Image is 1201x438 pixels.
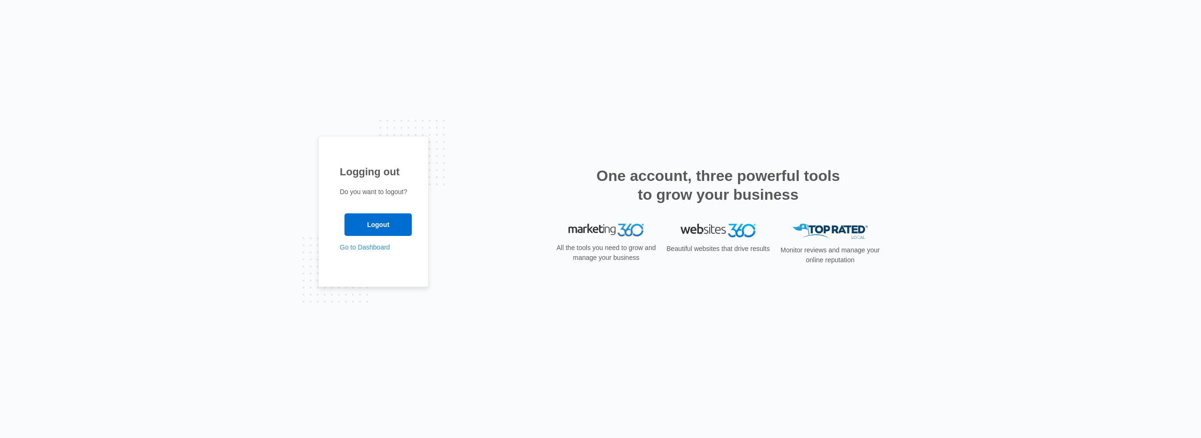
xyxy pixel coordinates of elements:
[777,245,883,265] p: Monitor reviews and manage your online reputation
[681,224,756,237] img: Websites 360
[568,224,644,237] img: Marketing 360
[344,213,412,236] input: Logout
[340,243,390,251] a: Go to Dashboard
[340,187,407,197] p: Do you want to logout?
[340,164,407,180] h1: Logging out
[593,166,843,204] h2: One account, three powerful tools to grow your business
[665,244,771,254] p: Beautiful websites that drive results
[793,224,868,239] img: Top Rated Local
[553,243,659,263] p: All the tools you need to grow and manage your business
